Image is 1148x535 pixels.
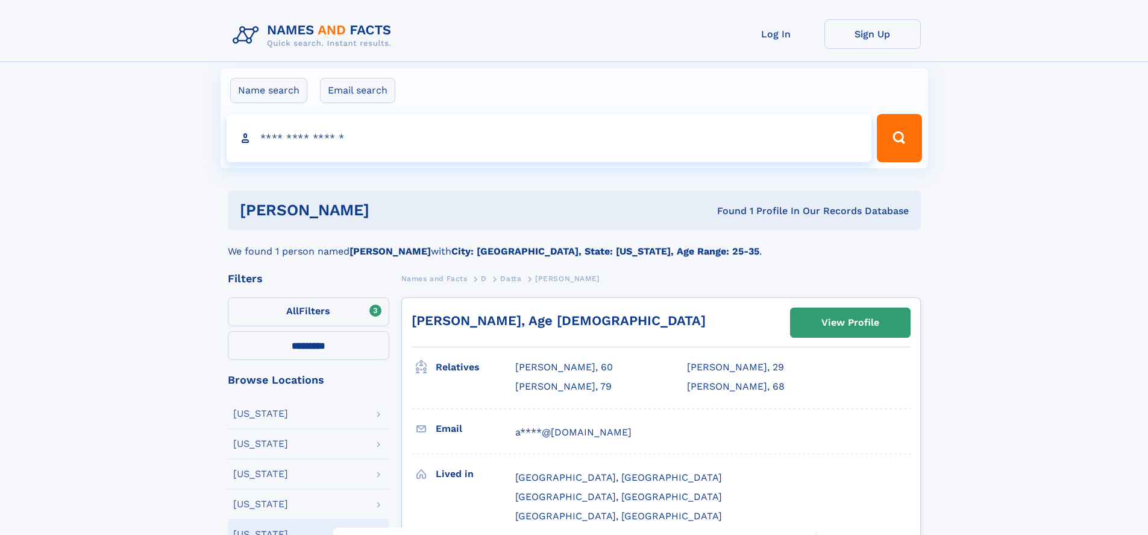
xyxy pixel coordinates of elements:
[515,491,722,502] span: [GEOGRAPHIC_DATA], [GEOGRAPHIC_DATA]
[481,274,487,283] span: D
[481,271,487,286] a: D
[436,419,515,439] h3: Email
[286,305,299,317] span: All
[233,439,288,449] div: [US_STATE]
[451,245,759,257] b: City: [GEOGRAPHIC_DATA], State: [US_STATE], Age Range: 25-35
[515,380,612,393] a: [PERSON_NAME], 79
[687,380,785,393] a: [PERSON_NAME], 68
[543,204,909,218] div: Found 1 Profile In Our Records Database
[240,203,544,218] h1: [PERSON_NAME]
[436,464,515,484] h3: Lived in
[233,469,288,479] div: [US_STATE]
[233,409,288,419] div: [US_STATE]
[500,274,521,283] span: Datta
[821,309,879,337] div: View Profile
[228,230,921,259] div: We found 1 person named with .
[350,245,431,257] b: [PERSON_NAME]
[228,273,389,284] div: Filters
[233,499,288,509] div: [US_STATE]
[228,297,389,326] label: Filters
[515,361,613,374] a: [PERSON_NAME], 60
[320,78,395,103] label: Email search
[401,271,468,286] a: Names and Facts
[227,114,872,162] input: search input
[535,274,600,283] span: [PERSON_NAME]
[687,361,784,374] a: [PERSON_NAME], 29
[228,19,401,52] img: Logo Names and Facts
[791,308,910,337] a: View Profile
[515,510,722,522] span: [GEOGRAPHIC_DATA], [GEOGRAPHIC_DATA]
[877,114,921,162] button: Search Button
[500,271,521,286] a: Datta
[824,19,921,49] a: Sign Up
[728,19,824,49] a: Log In
[515,472,722,483] span: [GEOGRAPHIC_DATA], [GEOGRAPHIC_DATA]
[230,78,307,103] label: Name search
[436,357,515,378] h3: Relatives
[228,375,389,385] div: Browse Locations
[412,313,706,328] a: [PERSON_NAME], Age [DEMOGRAPHIC_DATA]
